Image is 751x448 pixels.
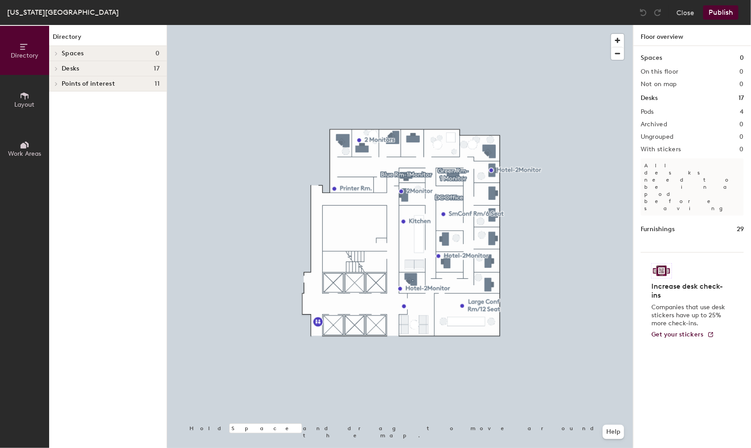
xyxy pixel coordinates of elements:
[641,224,675,234] h1: Furnishings
[703,5,738,20] button: Publish
[62,50,84,57] span: Spaces
[651,331,714,339] a: Get your stickers
[154,65,159,72] span: 17
[651,263,672,278] img: Sticker logo
[641,68,679,75] h2: On this floor
[676,5,694,20] button: Close
[651,282,728,300] h4: Increase desk check-ins
[738,93,744,103] h1: 17
[641,81,677,88] h2: Not on map
[49,32,167,46] h1: Directory
[653,8,662,17] img: Redo
[740,108,744,116] h2: 4
[641,53,662,63] h1: Spaces
[641,93,658,103] h1: Desks
[740,81,744,88] h2: 0
[641,133,674,141] h2: Ungrouped
[740,121,744,128] h2: 0
[634,25,751,46] h1: Floor overview
[740,68,744,75] h2: 0
[740,146,744,153] h2: 0
[155,50,159,57] span: 0
[11,52,38,59] span: Directory
[7,7,119,18] div: [US_STATE][GEOGRAPHIC_DATA]
[641,121,667,128] h2: Archived
[641,158,744,216] p: All desks need to be in a pod before saving
[651,331,704,338] span: Get your stickers
[651,303,728,328] p: Companies that use desk stickers have up to 25% more check-ins.
[639,8,648,17] img: Undo
[155,80,159,87] span: 11
[641,108,654,116] h2: Pods
[62,80,115,87] span: Points of interest
[15,101,35,108] span: Layout
[740,53,744,63] h1: 0
[8,150,41,158] span: Work Areas
[641,146,681,153] h2: With stickers
[603,425,624,439] button: Help
[62,65,79,72] span: Desks
[737,224,744,234] h1: 29
[740,133,744,141] h2: 0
